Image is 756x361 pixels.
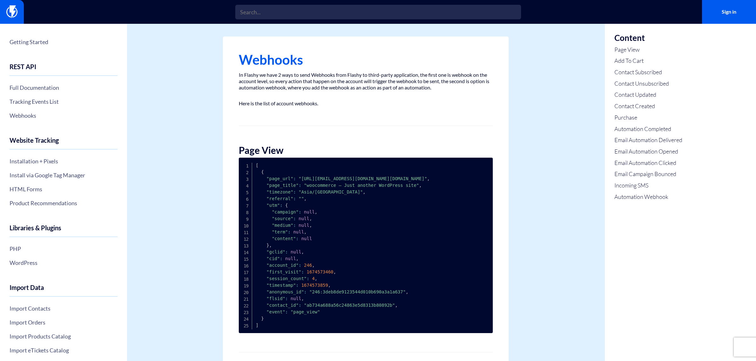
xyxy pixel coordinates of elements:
[614,181,682,190] a: Incoming SMS
[293,223,296,228] span: :
[266,183,298,188] span: "page_title"
[307,269,333,274] span: 1674573460
[614,125,682,133] a: Automation Completed
[10,303,117,314] a: Import Contacts
[298,196,304,201] span: ""
[395,303,398,308] span: ,
[307,276,309,281] span: :
[614,33,682,43] h3: Content
[296,283,298,288] span: :
[333,269,336,274] span: ,
[614,68,682,76] a: Contact Subscribed
[266,263,298,268] span: "account_id"
[10,198,117,208] a: Product Recommendations
[266,196,293,201] span: "referral"
[298,189,363,194] span: "Asia/[GEOGRAPHIC_DATA]"
[235,5,521,19] input: Search...
[291,296,301,301] span: null
[266,283,296,288] span: "timestamp"
[293,176,296,181] span: :
[419,183,422,188] span: ,
[427,176,430,181] span: ,
[614,80,682,88] a: Contact Unsubscribed
[304,263,312,268] span: 246
[304,289,306,294] span: :
[10,257,117,268] a: WordPress
[301,249,304,254] span: ,
[304,209,315,214] span: null
[10,36,117,47] a: Getting Started
[304,183,419,188] span: "woocommerce – Just another WordPress site"
[266,243,269,248] span: }
[301,269,304,274] span: :
[10,156,117,167] a: Installation + Pixels
[10,224,117,237] h4: Libraries & Plugins
[10,170,117,180] a: Install via Google Tag Manager
[272,223,293,228] span: "medium"
[309,223,312,228] span: ,
[291,309,320,314] span: "page_view"
[266,189,293,194] span: "timezone"
[10,63,117,76] h4: REST API
[285,203,288,208] span: {
[266,269,301,274] span: "first_visit"
[285,249,288,254] span: :
[285,309,288,314] span: :
[304,196,306,201] span: ,
[239,100,493,107] p: Here is the list of account webhooks.
[298,209,301,214] span: :
[10,184,117,194] a: HTML Forms
[239,72,493,91] p: In Flashy we have 2 ways to send Webhooks from Flashy to third-party application, the first one i...
[614,159,682,167] a: Email Automation Clicked
[298,176,427,181] span: "[URL][EMAIL_ADDRESS][DOMAIN_NAME][DOMAIN_NAME]"
[272,209,298,214] span: "campaign"
[239,52,493,67] h1: Webhooks
[328,283,331,288] span: ,
[293,229,304,234] span: null
[406,289,408,294] span: ,
[363,189,365,194] span: ,
[272,216,293,221] span: "source"
[266,289,304,294] span: "anonymous_id"
[10,284,117,297] h4: Import Data
[266,303,298,308] span: "contact_id"
[309,216,312,221] span: ,
[261,169,264,174] span: {
[256,323,258,328] span: ]
[298,303,301,308] span: :
[614,148,682,156] a: Email Automation Opened
[272,236,296,241] span: "content"
[315,209,317,214] span: ,
[266,249,285,254] span: "gclid"
[298,223,309,228] span: null
[312,276,315,281] span: 4
[298,263,301,268] span: :
[298,216,309,221] span: null
[293,196,296,201] span: :
[315,276,317,281] span: ,
[10,345,117,356] a: Import eTickets Catalog
[280,203,282,208] span: :
[266,276,306,281] span: "session_count"
[10,137,117,149] h4: Website Tracking
[10,82,117,93] a: Full Documentation
[280,256,282,261] span: :
[301,296,304,301] span: ,
[266,296,285,301] span: "flsid"
[312,263,315,268] span: ,
[301,283,328,288] span: 1674573859
[614,136,682,144] a: Email Automation Delivered
[285,296,288,301] span: :
[614,46,682,54] a: Page View
[266,256,280,261] span: "cid"
[266,309,285,314] span: "event"
[304,229,306,234] span: ,
[614,114,682,122] a: Purchase
[304,303,395,308] span: "ab734a688a56c24863e5d8313b80892b"
[298,183,301,188] span: :
[266,176,293,181] span: "page_url"
[614,91,682,99] a: Contact Updated
[293,189,296,194] span: :
[293,216,296,221] span: :
[10,243,117,254] a: PHP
